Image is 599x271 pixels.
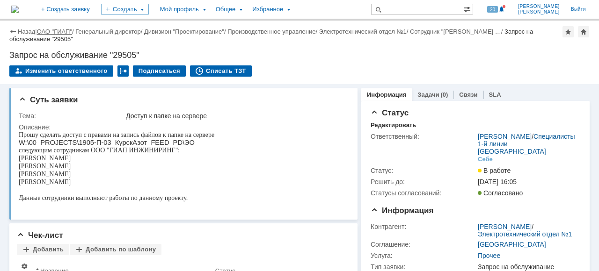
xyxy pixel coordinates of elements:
a: [GEOGRAPHIC_DATA] [478,241,546,248]
div: Редактировать [371,121,416,129]
a: Специалисты 1-й линии [GEOGRAPHIC_DATA] [478,133,575,155]
span: [PERSON_NAME] [518,9,560,15]
span: Информация [371,206,433,215]
a: Сотрудник "[PERSON_NAME] … [410,28,501,35]
div: Создать [101,4,149,15]
a: ОАО "ГИАП" [37,28,72,35]
a: [PERSON_NAME] [478,133,532,140]
div: Запрос на обслуживание "29505" [9,50,590,60]
div: Ответственный: [371,133,476,140]
div: Описание: [19,123,347,131]
a: Дивизион "Проектирование" [144,28,224,35]
a: Генеральный директор [75,28,140,35]
span: [PERSON_NAME] [518,4,560,9]
div: Контрагент: [371,223,476,230]
a: Назад [18,28,35,35]
div: Работа с массовостью [117,65,129,77]
span: [DATE] 16:05 [478,178,517,185]
span: 20 [487,6,498,13]
div: / [144,28,227,35]
div: / [478,133,577,155]
div: Соглашение: [371,241,476,248]
a: SLA [489,91,501,98]
div: / [227,28,319,35]
div: / [319,28,410,35]
img: logo [11,6,19,13]
span: Статус [371,108,409,117]
span: Расширенный поиск [463,4,473,13]
a: Электротехнический отдел №1 [478,230,572,238]
div: Тип заявки: [371,263,476,271]
span: Настройки [21,263,28,270]
a: Перейти на домашнюю страницу [11,6,19,13]
div: / [478,223,577,238]
a: Прочее [478,252,500,259]
div: / [37,28,76,35]
span: В работе [478,167,511,174]
a: Информация [367,91,406,98]
div: Сделать домашней страницей [578,26,589,37]
div: (0) [440,91,448,98]
div: / [75,28,144,35]
a: Задачи [417,91,439,98]
a: [PERSON_NAME] [478,223,532,230]
div: Статус: [371,167,476,174]
div: Статусы согласований: [371,189,476,197]
div: Запрос на обслуживание "29505" [9,28,533,43]
div: Решить до: [371,178,476,185]
a: Связи [459,91,477,98]
div: Себе [478,156,493,163]
span: Согласовано [478,189,523,197]
div: / [410,28,504,35]
div: Услуга: [371,252,476,259]
div: | [35,28,37,35]
div: Тема: [19,112,124,120]
div: Добавить в избранное [562,26,574,37]
a: Электротехнический отдел №1 [319,28,407,35]
span: Суть заявки [19,95,78,104]
span: Чек-лист [17,231,63,240]
div: Доступ к папке на сервере [126,112,345,120]
a: Производственное управление [227,28,315,35]
div: Запрос на обслуживание [478,263,577,271]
